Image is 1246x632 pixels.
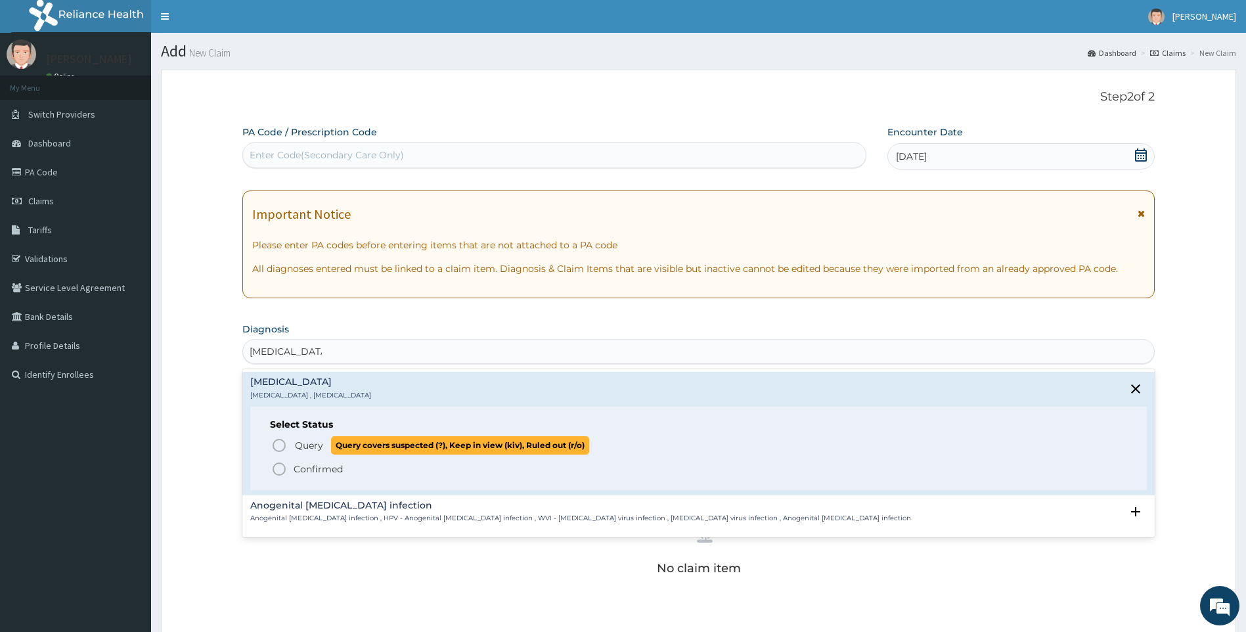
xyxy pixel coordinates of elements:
p: All diagnoses entered must be linked to a claim item. Diagnosis & Claim Items that are visible bu... [252,262,1146,275]
h1: Add [161,43,1236,60]
label: Diagnosis [242,323,289,336]
p: [MEDICAL_DATA] , [MEDICAL_DATA] [250,391,371,400]
label: Encounter Date [887,125,963,139]
h6: Select Status [270,420,1128,430]
div: Enter Code(Secondary Care Only) [250,148,404,162]
p: Confirmed [294,463,343,476]
span: Switch Providers [28,108,95,120]
span: [DATE] [896,150,927,163]
span: Query [295,439,323,452]
h4: Anogenital [MEDICAL_DATA] infection [250,501,911,510]
p: Anogenital [MEDICAL_DATA] infection , HPV - Anogenital [MEDICAL_DATA] infection , WVI - [MEDICAL_... [250,514,911,523]
div: Minimize live chat window [215,7,247,38]
span: [PERSON_NAME] [1172,11,1236,22]
a: Claims [1150,47,1186,58]
i: open select status [1128,504,1144,520]
div: Chat with us now [68,74,221,91]
p: [PERSON_NAME] [46,53,132,65]
p: Step 2 of 2 [242,90,1155,104]
h4: [MEDICAL_DATA] [250,377,371,387]
p: No claim item [657,562,741,575]
a: Online [46,72,78,81]
span: Query covers suspected (?), Keep in view (kiv), Ruled out (r/o) [331,436,589,454]
img: User Image [7,39,36,69]
span: Tariffs [28,224,52,236]
a: Dashboard [1088,47,1136,58]
textarea: Type your message and hit 'Enter' [7,359,250,405]
h1: Important Notice [252,207,351,221]
i: status option query [271,438,287,453]
img: User Image [1148,9,1165,25]
span: We're online! [76,166,181,298]
i: close select status [1128,381,1144,397]
li: New Claim [1187,47,1236,58]
span: Claims [28,195,54,207]
p: Please enter PA codes before entering items that are not attached to a PA code [252,238,1146,252]
span: Dashboard [28,137,71,149]
img: d_794563401_company_1708531726252_794563401 [24,66,53,99]
label: PA Code / Prescription Code [242,125,377,139]
small: New Claim [187,48,231,58]
i: status option filled [271,461,287,477]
